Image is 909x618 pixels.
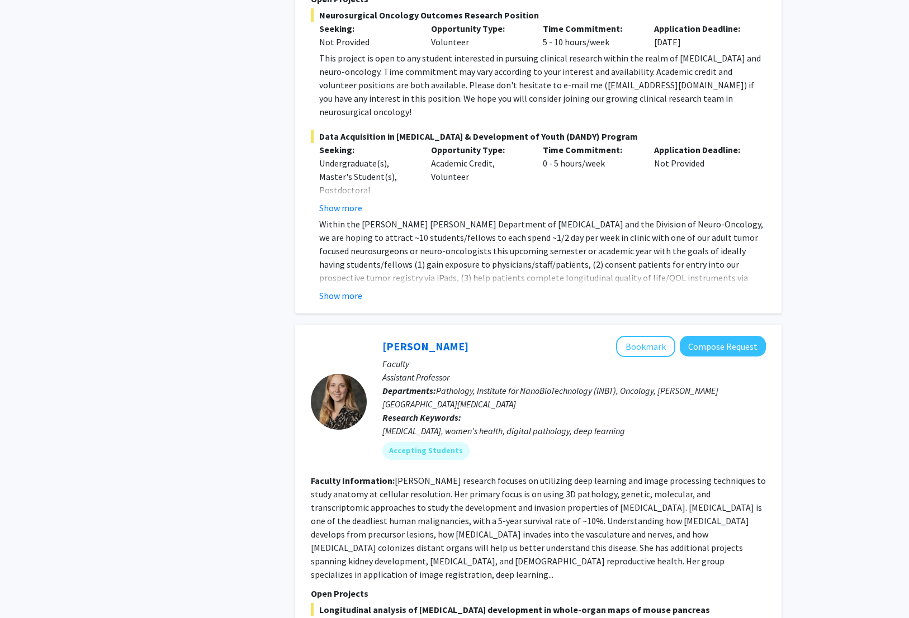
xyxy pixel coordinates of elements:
div: 0 - 5 hours/week [534,143,646,215]
div: Undergraduate(s), Master's Student(s), Postdoctoral Researcher(s) / Research Staff, Medical Resid... [319,156,414,250]
span: Neurosurgical Oncology Outcomes Research Position [311,8,766,22]
mat-chip: Accepting Students [382,442,470,460]
button: Show more [319,201,362,215]
iframe: Chat [8,568,48,610]
p: Opportunity Type: [431,22,526,35]
p: Within the [PERSON_NAME] [PERSON_NAME] Department of [MEDICAL_DATA] and the Division of Neuro-Onc... [319,217,766,311]
div: Academic Credit, Volunteer [423,143,534,215]
p: Application Deadline: [654,22,749,35]
span: Pathology, Institute for NanoBioTechnology (INBT), Oncology, [PERSON_NAME][GEOGRAPHIC_DATA][MEDIC... [382,385,718,410]
b: Research Keywords: [382,412,461,423]
div: 5 - 10 hours/week [534,22,646,49]
p: Time Commitment: [543,22,638,35]
p: Open Projects [311,587,766,600]
div: Not Provided [646,143,757,215]
div: Volunteer [423,22,534,49]
p: Seeking: [319,22,414,35]
b: Departments: [382,385,436,396]
p: Seeking: [319,143,414,156]
div: [MEDICAL_DATA], women's health, digital pathology, deep learning [382,424,766,438]
a: [PERSON_NAME] [382,339,468,353]
p: Application Deadline: [654,143,749,156]
p: Time Commitment: [543,143,638,156]
button: Show more [319,289,362,302]
div: This project is open to any student interested in pursuing clinical research within the realm of ... [319,51,766,118]
b: Faculty Information: [311,475,395,486]
div: Not Provided [319,35,414,49]
button: Add Ashley Kiemen to Bookmarks [616,336,675,357]
p: Faculty [382,357,766,370]
fg-read-more: [PERSON_NAME] research focuses on utilizing deep learning and image processing techniques to stud... [311,475,766,580]
span: Longitudinal analysis of [MEDICAL_DATA] development in whole-organ maps of mouse pancreas [311,603,766,616]
span: Data Acquisition in [MEDICAL_DATA] & Development of Youth (DANDY) Program [311,130,766,143]
div: [DATE] [646,22,757,49]
p: Opportunity Type: [431,143,526,156]
p: Assistant Professor [382,370,766,384]
button: Compose Request to Ashley Kiemen [680,336,766,356]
